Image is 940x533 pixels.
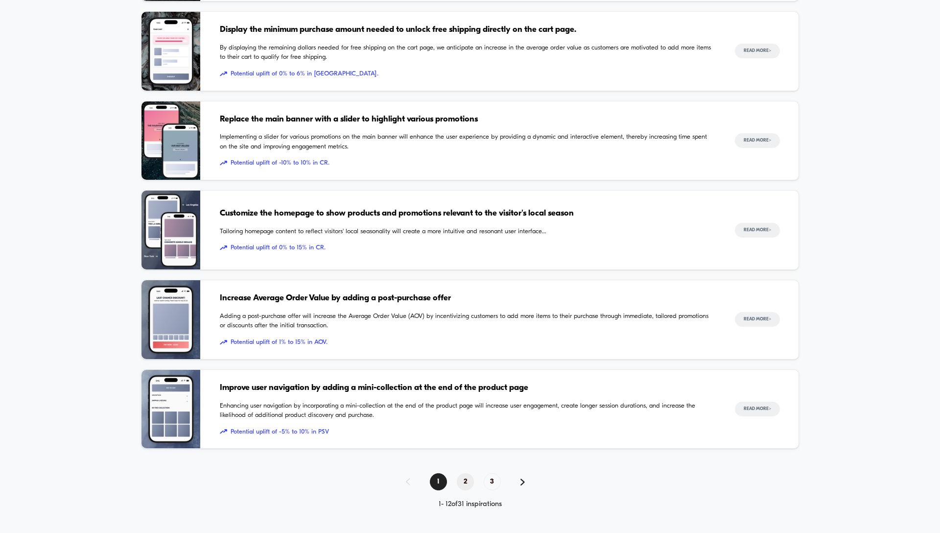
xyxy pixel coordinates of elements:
[141,191,200,269] img: Tailoring homepage content to reflect visitors' local seasonality will create a more intuitive an...
[220,207,715,220] span: Customize the homepage to show products and promotions relevant to the visitor's local season
[220,113,715,126] span: Replace the main banner with a slider to highlight various promotions
[220,69,715,79] span: Potential uplift of 0% to 6% in [GEOGRAPHIC_DATA].
[520,479,525,485] img: pagination forward
[220,312,715,331] span: Adding a post-purchase offer will increase the Average Order Value (AOV) by incentivizing custome...
[141,280,200,359] img: Adding a post-purchase offer will increase the Average Order Value (AOV) by incentivizing custome...
[141,370,200,449] img: Enhancing user navigation by incorporating a mini-collection at the end of the product page will ...
[430,473,447,490] span: 1
[220,158,715,168] span: Potential uplift of -10% to 10% in CR.
[220,24,715,36] span: Display the minimum purchase amount needed to unlock free shipping directly on the cart page.
[220,227,715,237] span: Tailoring homepage content to reflect visitors' local seasonality will create a more intuitive an...
[484,473,501,490] span: 3
[457,473,474,490] span: 2
[220,338,715,347] span: Potential uplift of 1% to 15% in AOV.
[220,427,715,437] span: Potential uplift of -5% to 10% in PSV
[141,500,799,509] div: 1 - 12 of 31 inspirations
[220,132,715,151] span: Implementing a slider for various promotions on the main banner will enhance the user experience ...
[220,43,715,62] span: By displaying the remaining dollars needed for free shipping on the cart page, we anticipate an i...
[735,312,780,327] button: Read More>
[220,292,715,305] span: Increase Average Order Value by adding a post-purchase offer
[735,402,780,416] button: Read More>
[141,101,200,180] img: Implementing a slider for various promotions on the main banner will enhance the user experience ...
[220,382,715,394] span: Improve user navigation by adding a mini-collection at the end of the product page
[220,243,715,253] span: Potential uplift of 0% to 15% in CR.
[735,223,780,238] button: Read More>
[735,44,780,58] button: Read More>
[735,133,780,148] button: Read More>
[220,401,715,420] span: Enhancing user navigation by incorporating a mini-collection at the end of the product page will ...
[141,12,200,91] img: By displaying the remaining dollars needed for free shipping on the cart page, we anticipate an i...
